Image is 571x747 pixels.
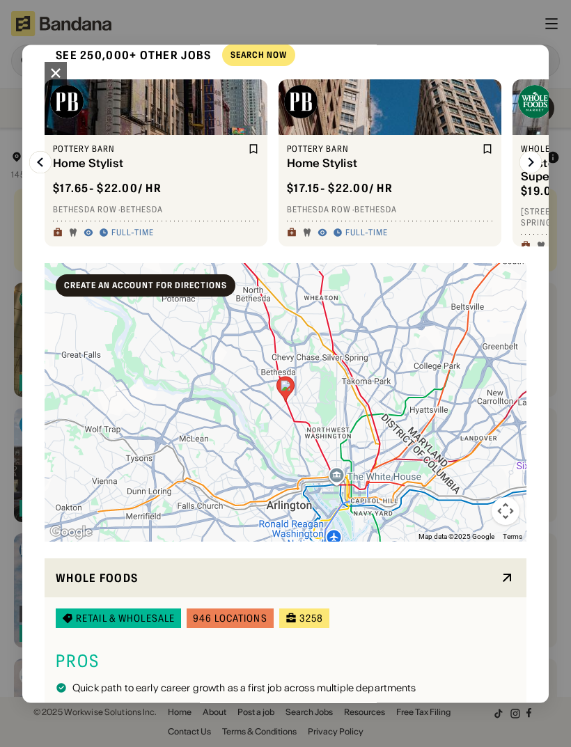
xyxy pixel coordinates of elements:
[64,281,227,290] div: Create an account for directions
[48,524,94,542] img: Google
[284,85,318,118] img: Pottery Barn logo
[50,85,84,118] img: Pottery Barn logo
[492,497,519,525] button: Map camera controls
[419,533,494,540] span: Map data ©2025 Google
[518,85,552,118] img: Whole Foods logo
[111,228,154,239] div: Full-time
[72,681,416,695] div: Quick path to early career growth as a first job across multiple departments
[345,228,388,239] div: Full-time
[287,143,479,155] div: Pottery Barn
[299,614,323,624] div: 3258
[56,569,493,587] div: Whole Foods
[287,157,479,171] div: Home Stylist
[287,182,393,196] div: $ 17.15 - $22.00 / hr
[45,37,211,74] div: See 250,000+ other jobs
[53,182,162,196] div: $ 17.65 - $22.00 / hr
[503,533,522,540] a: Terms (opens in new tab)
[287,204,493,215] div: Bethesda Row · Bethesda
[56,651,515,673] div: PROS
[29,151,52,173] img: Left Arrow
[193,614,267,624] div: 946 locations
[53,157,245,171] div: Home Stylist
[519,151,542,173] img: Right Arrow
[76,614,175,624] div: Retail & Wholesale
[230,52,287,60] div: Search Now
[53,204,259,215] div: Bethesda Row · Bethesda
[48,524,94,542] a: Open this area in Google Maps (opens a new window)
[53,143,245,155] div: Pottery Barn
